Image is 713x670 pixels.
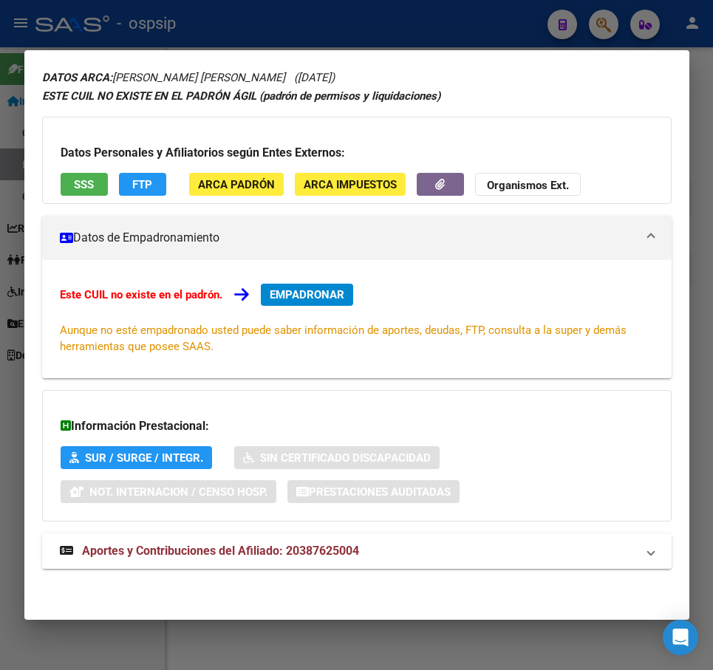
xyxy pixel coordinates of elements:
span: Aunque no esté empadronado usted puede saber información de aportes, deudas, FTP, consulta a la s... [60,324,627,353]
button: SUR / SURGE / INTEGR. [61,446,212,469]
div: Open Intercom Messenger [663,620,698,655]
span: Not. Internacion / Censo Hosp. [89,485,267,499]
span: ARCA Impuestos [304,178,397,191]
div: Datos de Empadronamiento [42,260,672,378]
button: ARCA Impuestos [295,173,406,196]
button: Not. Internacion / Censo Hosp. [61,480,276,503]
mat-expansion-panel-header: Datos de Empadronamiento [42,216,672,260]
span: Aportes y Contribuciones del Afiliado: 20387625004 [82,544,359,558]
button: EMPADRONAR [261,284,353,306]
button: SSS [61,173,108,196]
button: Prestaciones Auditadas [287,480,460,503]
h3: Datos Personales y Afiliatorios según Entes Externos: [61,144,653,162]
span: SSS [74,178,94,191]
button: Sin Certificado Discapacidad [234,446,440,469]
mat-expansion-panel-header: Aportes y Contribuciones del Afiliado: 20387625004 [42,533,672,569]
span: ([DATE]) [294,71,335,84]
h3: Información Prestacional: [61,417,653,435]
button: FTP [119,173,166,196]
button: Organismos Ext. [475,173,581,196]
span: [PERSON_NAME] [PERSON_NAME] [42,71,285,84]
span: EMPADRONAR [270,288,344,301]
strong: ESTE CUIL NO EXISTE EN EL PADRÓN ÁGIL (padrón de permisos y liquidaciones) [42,89,440,103]
mat-panel-title: Datos de Empadronamiento [60,229,636,247]
span: Sin Certificado Discapacidad [260,451,431,465]
span: FTP [132,178,152,191]
strong: DATOS ARCA: [42,71,112,84]
strong: Organismos Ext. [487,179,569,192]
button: ARCA Padrón [189,173,284,196]
span: SUR / SURGE / INTEGR. [85,451,203,465]
strong: Este CUIL no existe en el padrón. [60,288,222,301]
span: ARCA Padrón [198,178,275,191]
span: Prestaciones Auditadas [309,485,451,499]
